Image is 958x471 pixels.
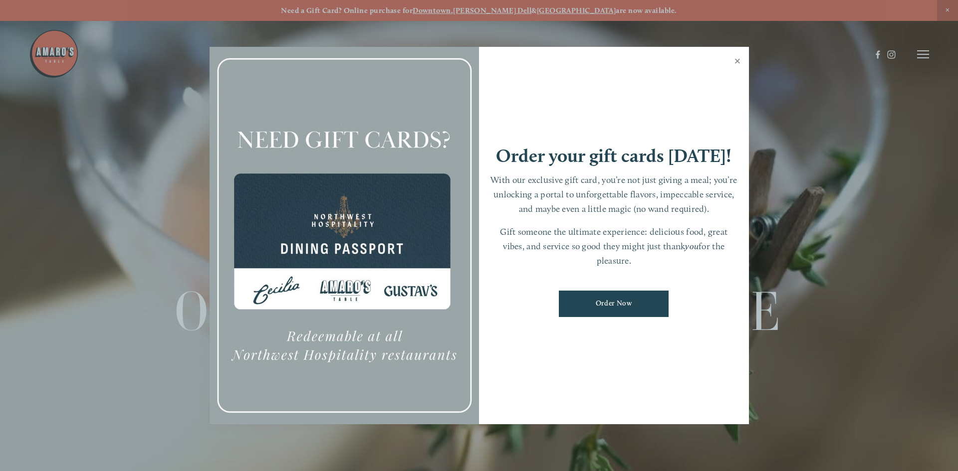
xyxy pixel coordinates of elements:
a: Order Now [559,291,669,317]
em: you [685,241,699,251]
p: With our exclusive gift card, you’re not just giving a meal; you’re unlocking a portal to unforge... [489,173,739,216]
p: Gift someone the ultimate experience: delicious food, great vibes, and service so good they might... [489,225,739,268]
h1: Order your gift cards [DATE]! [496,147,731,165]
a: Close [728,48,747,76]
